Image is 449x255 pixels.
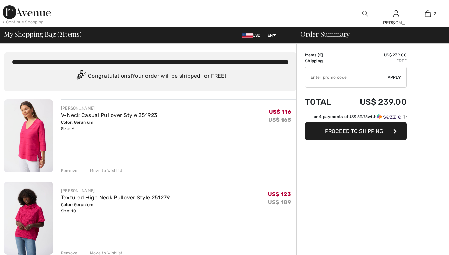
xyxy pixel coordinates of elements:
div: Congratulations! Your order will be shipped for FREE! [12,70,288,83]
img: US Dollar [242,33,253,38]
input: Promo code [305,67,388,87]
img: Sezzle [377,114,401,120]
span: US$ 116 [269,109,291,115]
td: US$ 239.00 [341,91,407,114]
span: My Shopping Bag ( Items) [4,31,82,37]
img: Congratulation2.svg [74,70,88,83]
img: My Info [393,9,399,18]
div: Remove [61,168,78,174]
s: US$ 189 [268,199,291,205]
div: Color: Geranium Size: M [61,119,158,132]
img: My Bag [425,9,431,18]
img: 1ère Avenue [3,5,51,19]
td: US$ 239.00 [341,52,407,58]
a: 2 [412,9,443,18]
span: EN [268,33,276,38]
button: Proceed to Shipping [305,122,407,140]
a: Sign In [393,10,399,17]
img: search the website [362,9,368,18]
img: Textured High Neck Pullover Style 251279 [4,182,53,255]
span: 2 [434,11,436,17]
div: [PERSON_NAME] [381,19,412,26]
td: Shipping [305,58,341,64]
span: USD [242,33,263,38]
div: Move to Wishlist [84,168,123,174]
div: < Continue Shopping [3,19,44,25]
span: Apply [388,74,401,80]
div: Color: Geranium Size: 10 [61,202,170,214]
span: 2 [319,53,321,57]
img: V-Neck Casual Pullover Style 251923 [4,99,53,172]
td: Items ( ) [305,52,341,58]
div: or 4 payments ofUS$ 59.75withSezzle Click to learn more about Sezzle [305,114,407,122]
div: [PERSON_NAME] [61,105,158,111]
span: US$ 59.75 [348,114,368,119]
div: [PERSON_NAME] [61,188,170,194]
span: Proceed to Shipping [325,128,383,134]
span: US$ 123 [268,191,291,197]
div: or 4 payments of with [314,114,407,120]
a: V-Neck Casual Pullover Style 251923 [61,112,158,118]
s: US$ 165 [268,117,291,123]
td: Free [341,58,407,64]
span: 2 [59,29,63,38]
td: Total [305,91,341,114]
div: Order Summary [292,31,445,37]
a: Textured High Neck Pullover Style 251279 [61,194,170,201]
